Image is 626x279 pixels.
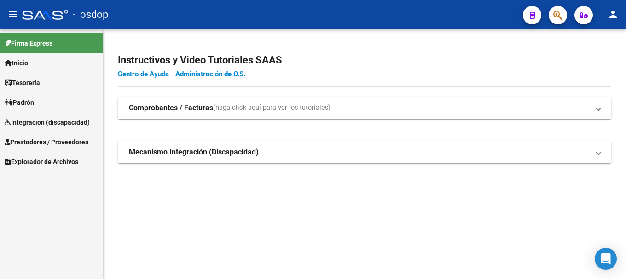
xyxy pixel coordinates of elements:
[118,97,611,119] mat-expansion-panel-header: Comprobantes / Facturas(haga click aquí para ver los tutoriales)
[213,103,330,113] span: (haga click aquí para ver los tutoriales)
[5,38,52,48] span: Firma Express
[7,9,18,20] mat-icon: menu
[129,103,213,113] strong: Comprobantes / Facturas
[5,58,28,68] span: Inicio
[73,5,108,25] span: - osdop
[595,248,617,270] div: Open Intercom Messenger
[5,157,78,167] span: Explorador de Archivos
[129,147,259,157] strong: Mecanismo Integración (Discapacidad)
[5,97,34,108] span: Padrón
[5,117,90,127] span: Integración (discapacidad)
[5,78,40,88] span: Tesorería
[118,51,611,69] h2: Instructivos y Video Tutoriales SAAS
[608,9,619,20] mat-icon: person
[5,137,88,147] span: Prestadores / Proveedores
[118,70,245,78] a: Centro de Ayuda - Administración de O.S.
[118,141,611,163] mat-expansion-panel-header: Mecanismo Integración (Discapacidad)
